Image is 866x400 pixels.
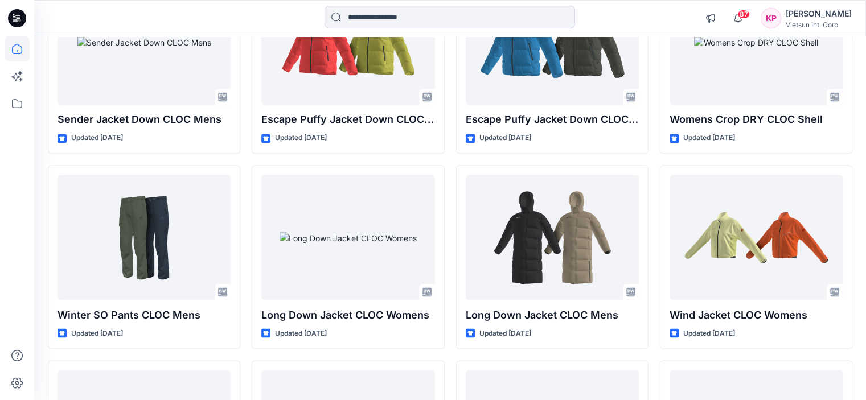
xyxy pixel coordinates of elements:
a: Wind Jacket CLOC Womens [670,175,843,300]
p: Escape Puffy Jacket Down CLOC Mens [466,112,639,127]
div: KP [761,8,781,28]
p: Updated [DATE] [479,327,531,339]
p: Sender Jacket Down CLOC Mens [58,112,231,127]
p: Winter SO Pants CLOC Mens [58,307,231,323]
a: Long Down Jacket CLOC Womens [261,175,434,300]
span: 87 [737,10,750,19]
div: [PERSON_NAME] [786,7,852,20]
a: Winter SO Pants CLOC Mens [58,175,231,300]
div: Vietsun Int. Corp [786,20,852,29]
p: Updated [DATE] [479,132,531,144]
p: Updated [DATE] [71,327,123,339]
p: Wind Jacket CLOC Womens [670,307,843,323]
p: Updated [DATE] [683,132,735,144]
p: Long Down Jacket CLOC Mens [466,307,639,323]
a: Long Down Jacket CLOC Mens [466,175,639,300]
p: Long Down Jacket CLOC Womens [261,307,434,323]
p: Updated [DATE] [275,132,327,144]
p: Updated [DATE] [683,327,735,339]
p: Updated [DATE] [275,327,327,339]
p: Womens Crop DRY CLOC Shell [670,112,843,127]
p: Escape Puffy Jacket Down CLOC Womens [261,112,434,127]
p: Updated [DATE] [71,132,123,144]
